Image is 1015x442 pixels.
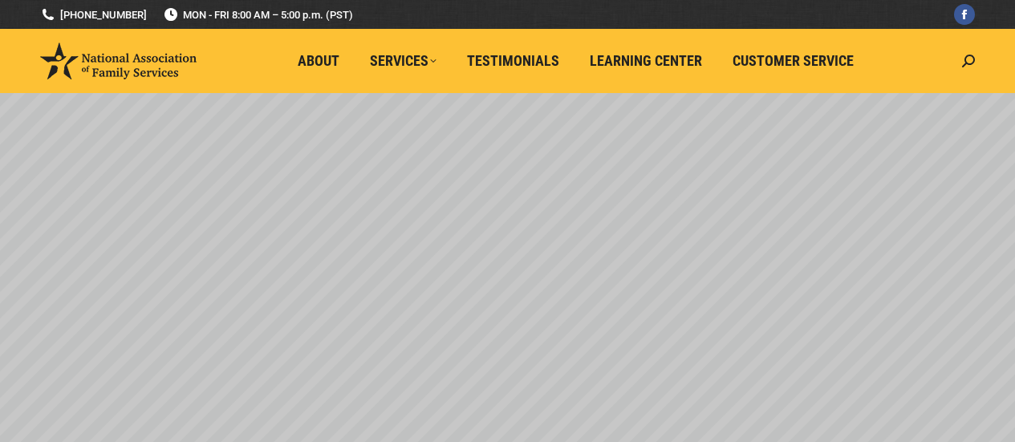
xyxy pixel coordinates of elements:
[370,52,436,70] span: Services
[40,43,197,79] img: National Association of Family Services
[286,46,351,76] a: About
[579,46,713,76] a: Learning Center
[298,52,339,70] span: About
[163,7,353,22] span: MON - FRI 8:00 AM – 5:00 p.m. (PST)
[467,52,559,70] span: Testimonials
[733,52,854,70] span: Customer Service
[590,52,702,70] span: Learning Center
[721,46,865,76] a: Customer Service
[456,46,570,76] a: Testimonials
[40,7,147,22] a: [PHONE_NUMBER]
[954,4,975,25] a: Facebook page opens in new window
